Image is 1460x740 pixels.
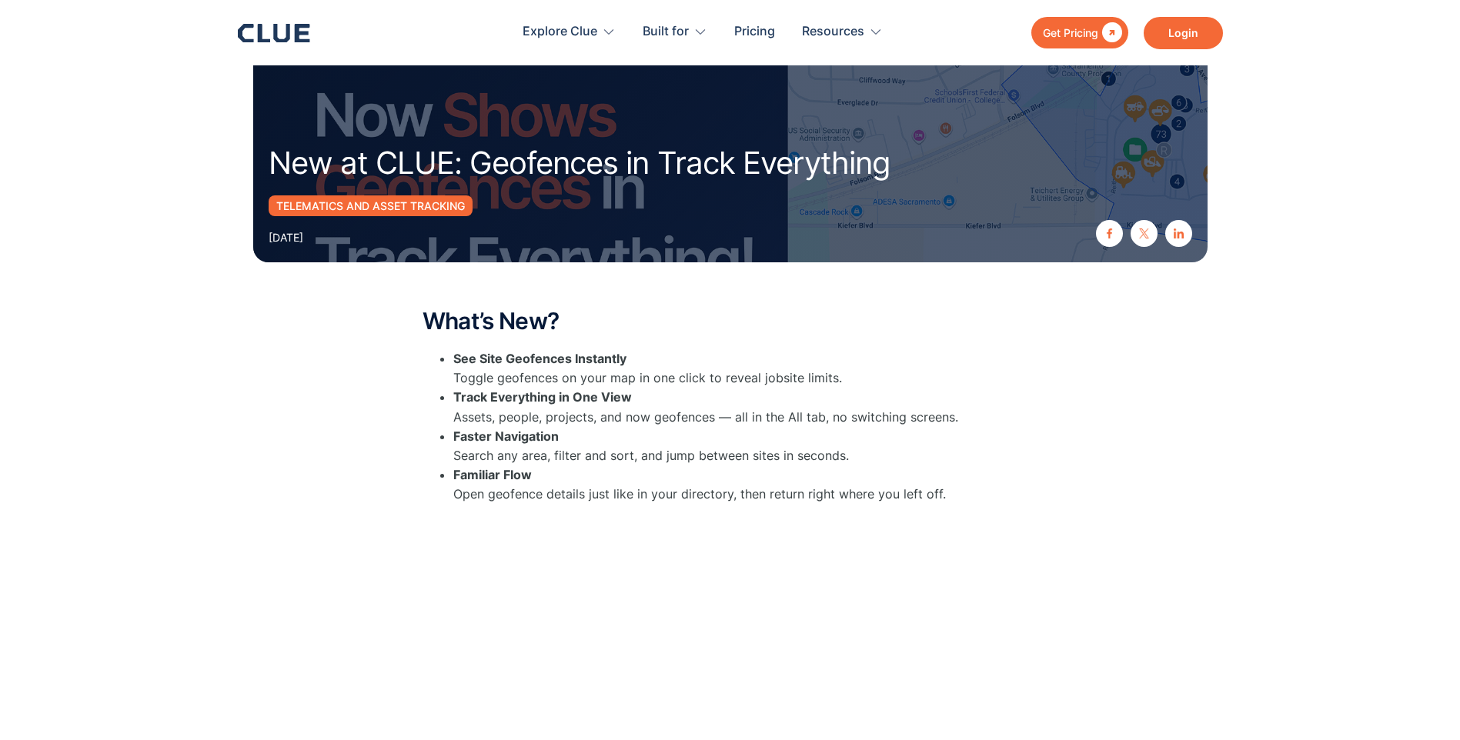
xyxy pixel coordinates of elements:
img: facebook icon [1104,228,1114,238]
a: Login [1144,17,1223,49]
div: Resources [802,8,883,56]
li: Search any area, filter and sort, and jump between sites in seconds. [453,427,1038,465]
img: twitter X icon [1139,228,1149,238]
div: Resources [802,8,864,56]
div: Built for [643,8,689,56]
li: Toggle geofences on your map in one click to reveal jobsite limits. [453,349,1038,388]
a: Telematics and Asset Tracking [269,195,473,216]
img: linkedin icon [1174,228,1184,238]
div: Explore Clue [523,8,616,56]
li: Open geofence details just like in your directory, then return right where you left off. [453,465,1038,504]
li: Assets, people, projects, and now geofences — all in the All tab, no switching screens. [453,388,1038,426]
strong: Faster Navigation [453,428,559,444]
strong: Track Everything in One View [453,389,632,405]
div: Get Pricing [1043,23,1098,42]
div: Built for [643,8,707,56]
div: Explore Clue [523,8,597,56]
h2: What’s New? [423,308,1038,334]
strong: See Site Geofences Instantly [453,351,626,366]
a: Get Pricing [1031,17,1128,48]
strong: Familiar Flow [453,467,532,482]
h1: New at CLUE: Geofences in Track Everything [269,146,915,180]
a: Pricing [734,8,775,56]
div: [DATE] [269,228,303,247]
div:  [1098,23,1122,42]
